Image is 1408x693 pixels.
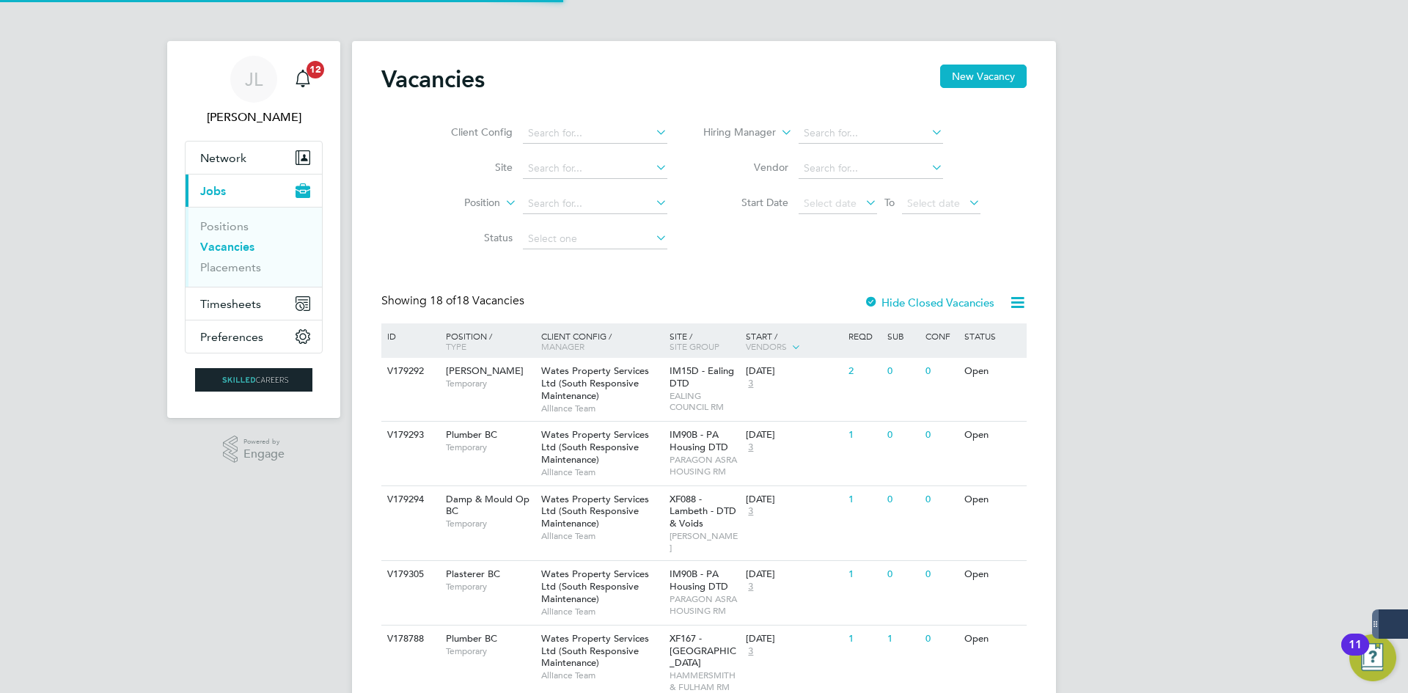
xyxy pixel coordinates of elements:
div: Jobs [186,207,322,287]
input: Search for... [523,194,667,214]
span: Plasterer BC [446,568,500,580]
span: Site Group [670,340,719,352]
span: Powered by [243,436,285,448]
span: Temporary [446,581,534,593]
span: Manager [541,340,584,352]
div: 0 [922,422,960,449]
span: Timesheets [200,297,261,311]
div: 1 [845,626,883,653]
h2: Vacancies [381,65,485,94]
span: Type [446,340,466,352]
div: 0 [884,422,922,449]
span: Wates Property Services Ltd (South Responsive Maintenance) [541,568,649,605]
span: XF167 - [GEOGRAPHIC_DATA] [670,632,736,670]
div: 0 [922,561,960,588]
div: 0 [884,486,922,513]
span: Alliance Team [541,403,662,414]
span: Wates Property Services Ltd (South Responsive Maintenance) [541,493,649,530]
div: V179292 [384,358,435,385]
div: 0 [884,561,922,588]
span: Select date [907,197,960,210]
div: [DATE] [746,568,841,581]
span: HAMMERSMITH & FULHAM RM [670,670,739,692]
span: Preferences [200,330,263,344]
span: Alliance Team [541,466,662,478]
img: skilledcareers-logo-retina.png [195,368,312,392]
div: V179294 [384,486,435,513]
button: Network [186,142,322,174]
span: Temporary [446,518,534,529]
span: Temporary [446,441,534,453]
input: Search for... [799,158,943,179]
div: [DATE] [746,633,841,645]
label: Start Date [704,196,788,209]
span: 3 [746,441,755,454]
div: 1 [845,486,883,513]
a: Go to home page [185,368,323,392]
div: 2 [845,358,883,385]
nav: Main navigation [167,41,340,418]
input: Search for... [523,158,667,179]
div: 1 [884,626,922,653]
span: Plumber BC [446,428,497,441]
input: Search for... [799,123,943,144]
div: 1 [845,422,883,449]
label: Site [428,161,513,174]
div: Showing [381,293,527,309]
span: 18 of [430,293,456,308]
button: Open Resource Center, 11 new notifications [1349,634,1396,681]
div: Sub [884,323,922,348]
span: Engage [243,448,285,461]
div: 0 [922,626,960,653]
span: Wates Property Services Ltd (South Responsive Maintenance) [541,364,649,402]
div: Start / [742,323,845,360]
div: ID [384,323,435,348]
span: 12 [307,61,324,78]
div: Open [961,422,1024,449]
label: Hiring Manager [692,125,776,140]
div: Client Config / [538,323,666,359]
a: Vacancies [200,240,254,254]
button: Preferences [186,320,322,353]
div: 1 [845,561,883,588]
span: Damp & Mould Op BC [446,493,529,518]
span: 3 [746,378,755,390]
label: Vendor [704,161,788,174]
span: Select date [804,197,857,210]
div: Open [961,626,1024,653]
span: Alliance Team [541,530,662,542]
label: Hide Closed Vacancies [864,296,994,309]
span: Alliance Team [541,670,662,681]
span: IM90B - PA Housing DTD [670,428,728,453]
a: 12 [288,56,318,103]
div: 0 [922,486,960,513]
div: V179305 [384,561,435,588]
span: Temporary [446,378,534,389]
span: EALING COUNCIL RM [670,390,739,413]
span: Vendors [746,340,787,352]
div: Site / [666,323,743,359]
div: [DATE] [746,494,841,506]
span: To [880,193,899,212]
span: IM90B - PA Housing DTD [670,568,728,593]
span: 18 Vacancies [430,293,524,308]
button: Timesheets [186,287,322,320]
span: Wates Property Services Ltd (South Responsive Maintenance) [541,428,649,466]
div: Open [961,561,1024,588]
span: 3 [746,505,755,518]
span: [PERSON_NAME] [670,530,739,553]
input: Search for... [523,123,667,144]
span: Alliance Team [541,606,662,617]
div: 0 [884,358,922,385]
button: Jobs [186,175,322,207]
a: Positions [200,219,249,233]
input: Select one [523,229,667,249]
div: Position / [435,323,538,359]
div: [DATE] [746,429,841,441]
div: V178788 [384,626,435,653]
div: Open [961,486,1024,513]
div: Open [961,358,1024,385]
label: Client Config [428,125,513,139]
span: IM15D - Ealing DTD [670,364,734,389]
div: Conf [922,323,960,348]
